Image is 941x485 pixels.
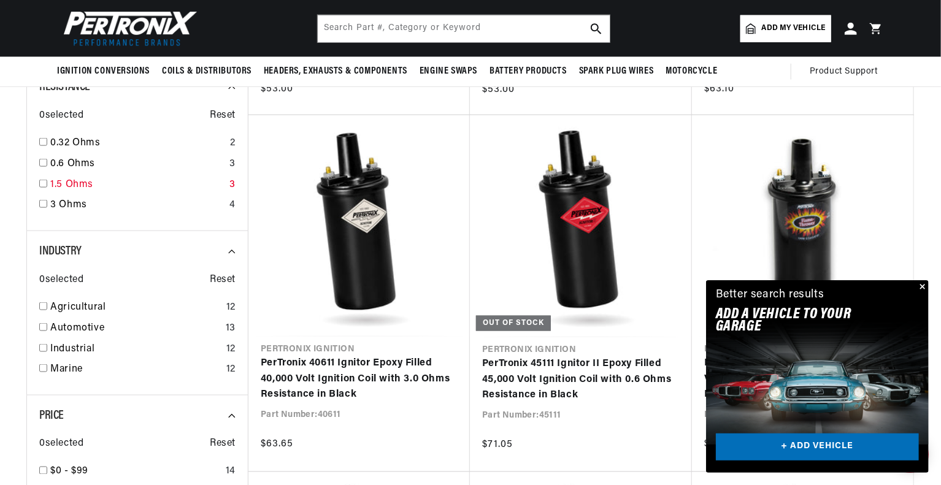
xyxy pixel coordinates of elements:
div: 3 [229,177,236,193]
a: PerTronix 45111 Ignitor II Epoxy Filled 45,000 Volt Ignition Coil with 0.6 Ohms Resistance in Black [482,356,680,403]
a: 0.6 Ohms [50,156,225,172]
span: Reset [210,437,236,453]
summary: Coils & Distributors [156,57,258,86]
h2: Add A VEHICLE to your garage [716,308,888,334]
button: Close [914,280,929,295]
summary: Motorcycle [659,57,723,86]
span: Motorcycle [666,65,717,78]
span: Add my vehicle [762,23,826,34]
summary: Engine Swaps [413,57,483,86]
summary: Spark Plug Wires [573,57,660,86]
a: Agricultural [50,300,221,316]
summary: Headers, Exhausts & Components [258,57,413,86]
span: 0 selected [39,437,83,453]
div: 4 [229,197,236,213]
a: + ADD VEHICLE [716,433,919,461]
a: 1.5 Ohms [50,177,225,193]
span: Reset [210,272,236,288]
span: Price [39,410,64,422]
a: Industrial [50,342,221,357]
summary: Ignition Conversions [57,57,156,86]
div: 13 [226,321,236,337]
span: Industry [39,245,82,258]
span: Engine Swaps [420,65,477,78]
span: $0 - $99 [50,467,88,476]
button: search button [583,15,610,42]
a: Add my vehicle [740,15,831,42]
span: 0 selected [39,108,83,124]
span: Reset [210,108,236,124]
span: Product Support [810,65,878,78]
a: 3 Ohms [50,197,225,213]
div: 2 [230,136,236,151]
a: 0.32 Ohms [50,136,225,151]
span: Ignition Conversions [57,65,150,78]
span: 0 selected [39,272,83,288]
div: 12 [226,300,236,316]
a: Automotive [50,321,221,337]
div: 3 [229,156,236,172]
summary: Product Support [810,57,884,86]
span: Battery Products [490,65,567,78]
a: PerTronix 40111 Ignitor Oil Filled 40,000 Volt Ignition Coil with 1.5 Ohms Resistance in Black [704,356,901,403]
span: Coils & Distributors [162,65,252,78]
div: 12 [226,342,236,357]
div: 12 [226,362,236,378]
img: Pertronix [57,7,198,50]
div: Better search results [716,286,824,304]
span: Headers, Exhausts & Components [264,65,407,78]
summary: Battery Products [483,57,573,86]
div: 14 [226,464,236,480]
input: Search Part #, Category or Keyword [318,15,610,42]
span: Spark Plug Wires [579,65,654,78]
a: PerTronix 40611 Ignitor Epoxy Filled 40,000 Volt Ignition Coil with 3.0 Ohms Resistance in Black [261,356,458,403]
a: Marine [50,362,221,378]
